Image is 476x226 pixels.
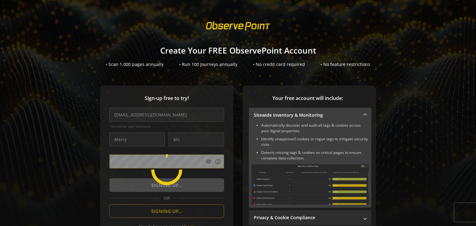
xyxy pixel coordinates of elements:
div: • Run 100 Journeys annually [179,61,237,67]
mat-expansion-panel-header: Privacy & Cookie Compliance [249,210,371,225]
div: • No credit card required [253,61,305,67]
img: Sitewide Inventory & Monitoring [251,164,369,205]
li: Automatically discover and audit all tags & cookies across your digital properties. [261,123,369,134]
mat-panel-title: Privacy & Cookie Compliance [254,215,359,221]
li: Detects missing tags & cookies on critical pages to ensure complete data collection. [261,150,369,161]
mat-expansion-panel-header: Sitewide Inventory & Monitoring [249,108,371,123]
span: Sign-up free to try! [109,95,224,102]
div: • Scan 1,000 pages annually [106,61,164,67]
div: • No feature restrictions [320,61,370,67]
span: Your free account will include: [249,95,367,102]
mat-panel-title: Sitewide Inventory & Monitoring [254,112,359,118]
li: Identify unapproved cookies or rogue tags to mitigate security risks. [261,136,369,147]
div: Sitewide Inventory & Monitoring [249,123,371,208]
